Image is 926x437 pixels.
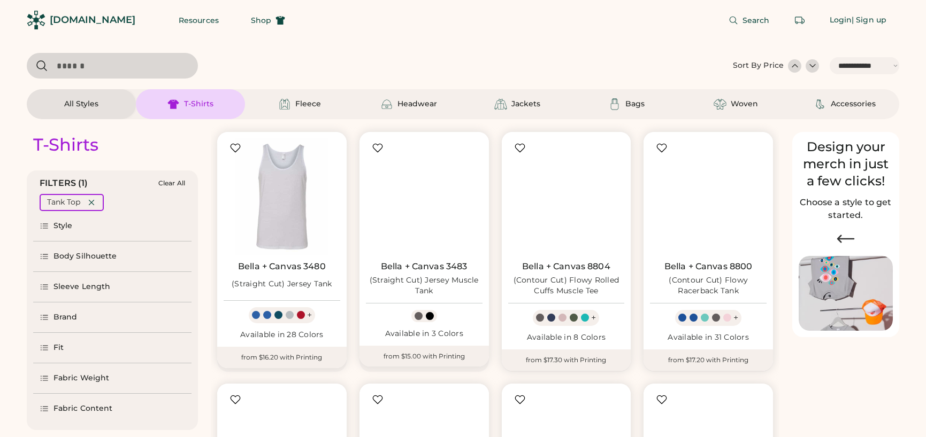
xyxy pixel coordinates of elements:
div: Accessories [831,99,876,110]
div: Woven [731,99,758,110]
div: Sleeve Length [53,282,110,292]
h2: Choose a style to get started. [799,196,893,222]
img: Jackets Icon [494,98,507,111]
span: Shop [251,17,271,24]
div: Body Silhouette [53,251,117,262]
div: (Contour Cut) Flowy Rolled Cuffs Muscle Tee [508,275,625,296]
div: Brand [53,312,78,323]
button: Retrieve an order [789,10,810,31]
div: Fit [53,342,64,353]
img: Accessories Icon [814,98,826,111]
div: from $17.20 with Printing [644,349,773,371]
img: Fleece Icon [278,98,291,111]
div: All Styles [64,99,98,110]
div: (Straight Cut) Jersey Tank [232,279,332,290]
img: Bags Icon [608,98,621,111]
a: Bella + Canvas 8804 [522,261,610,272]
div: (Contour Cut) Flowy Racerback Tank [650,275,767,296]
div: T-Shirts [184,99,213,110]
div: + [733,312,738,324]
img: BELLA + CANVAS 8804 (Contour Cut) Flowy Rolled Cuffs Muscle Tee [508,138,625,255]
div: FILTERS (1) [40,177,88,190]
img: Woven Icon [714,98,726,111]
button: Resources [166,10,232,31]
div: + [307,309,312,321]
div: (Straight Cut) Jersey Muscle Tank [366,275,483,296]
div: Jackets [511,99,540,110]
div: from $16.20 with Printing [217,347,347,368]
button: Shop [238,10,298,31]
div: Design your merch in just a few clicks! [799,138,893,190]
a: Bella + Canvas 3483 [381,261,468,272]
div: Login [830,15,852,26]
div: Bags [625,99,645,110]
div: + [591,312,596,324]
div: [DOMAIN_NAME] [50,13,135,27]
img: BELLA + CANVAS 8800 (Contour Cut) Flowy Racerback Tank [650,138,767,255]
img: Headwear Icon [380,98,393,111]
div: Style [53,221,73,231]
div: Fabric Weight [53,373,109,384]
div: Fabric Content [53,403,112,414]
div: Clear All [158,180,185,187]
div: | Sign up [852,15,886,26]
div: Sort By Price [733,60,784,71]
img: Image of Lisa Congdon Eye Print on T-Shirt and Hat [799,256,893,331]
img: Rendered Logo - Screens [27,11,45,29]
div: Tank Top [47,197,80,208]
img: BELLA + CANVAS 3480 (Straight Cut) Jersey Tank [224,138,340,255]
div: Available in 28 Colors [224,330,340,340]
div: Available in 8 Colors [508,332,625,343]
div: Fleece [295,99,321,110]
button: Search [716,10,783,31]
div: Available in 31 Colors [650,332,767,343]
div: Headwear [397,99,437,110]
a: Bella + Canvas 8800 [664,261,753,272]
img: T-Shirts Icon [167,98,180,111]
div: T-Shirts [33,134,98,155]
a: Bella + Canvas 3480 [238,261,326,272]
div: from $17.30 with Printing [502,349,631,371]
div: Available in 3 Colors [366,329,483,339]
img: BELLA + CANVAS 3483 (Straight Cut) Jersey Muscle Tank [366,138,483,255]
div: from $15.00 with Printing [359,346,489,367]
span: Search [743,17,770,24]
